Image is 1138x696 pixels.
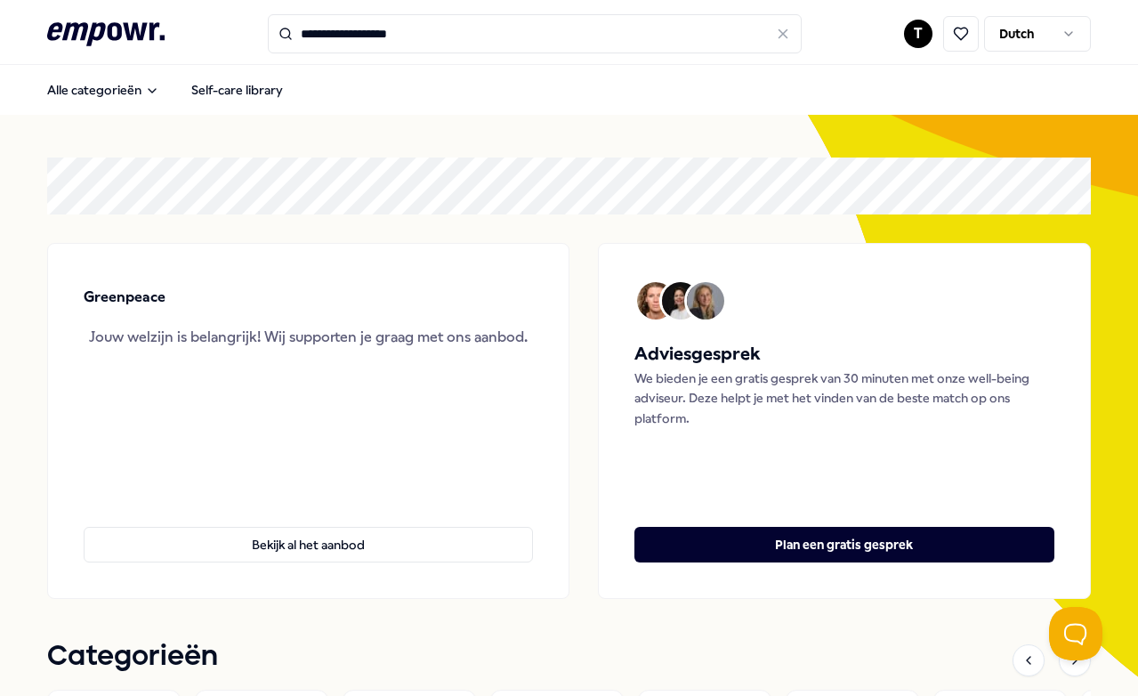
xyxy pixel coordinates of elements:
button: Plan een gratis gesprek [634,527,1054,562]
h5: Adviesgesprek [634,340,1054,368]
div: Jouw welzijn is belangrijk! Wij supporten je graag met ons aanbod. [84,326,532,349]
button: Bekijk al het aanbod [84,527,532,562]
img: Avatar [637,282,674,320]
button: T [904,20,932,48]
a: Bekijk al het aanbod [84,498,532,562]
iframe: Help Scout Beacon - Open [1049,607,1102,660]
img: Avatar [687,282,724,320]
p: Greenpeace [84,286,165,309]
button: Alle categorieën [33,72,174,108]
a: Self-care library [177,72,297,108]
input: Search for products, categories or subcategories [268,14,802,53]
p: We bieden je een gratis gesprek van 30 minuten met onze well-being adviseur. Deze helpt je met he... [634,368,1054,428]
img: Avatar [662,282,699,320]
h1: Categorieën [47,635,218,679]
nav: Main [33,72,297,108]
